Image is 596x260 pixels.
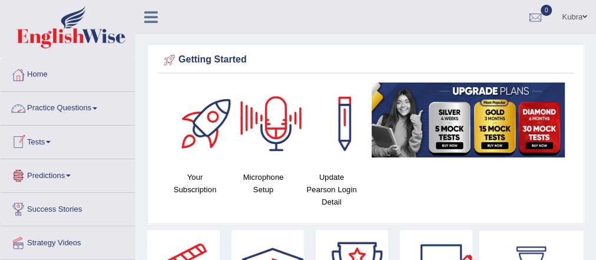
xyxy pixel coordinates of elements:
[167,171,223,196] h4: Your Subscription
[1,92,135,121] a: Practice Questions
[1,159,135,189] a: Predictions
[1,226,135,256] a: Strategy Videos
[541,5,552,16] span: 0
[303,171,360,208] h4: Update Pearson Login Detail
[372,83,565,157] img: small5.jpg
[1,58,135,88] a: Home
[235,171,292,196] h4: Microphone Setup
[161,51,571,69] div: Getting Started
[1,193,135,222] a: Success Stories
[1,126,135,155] a: Tests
